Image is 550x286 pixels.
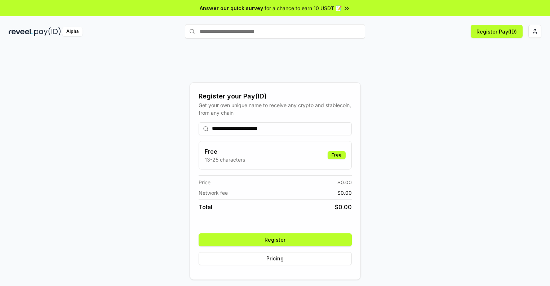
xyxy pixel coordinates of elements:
[335,203,352,211] span: $ 0.00
[328,151,346,159] div: Free
[34,27,61,36] img: pay_id
[205,156,245,163] p: 13-25 characters
[199,189,228,197] span: Network fee
[200,4,263,12] span: Answer our quick survey
[9,27,33,36] img: reveel_dark
[265,4,342,12] span: for a chance to earn 10 USDT 📝
[199,252,352,265] button: Pricing
[199,101,352,116] div: Get your own unique name to receive any crypto and stablecoin, from any chain
[199,91,352,101] div: Register your Pay(ID)
[205,147,245,156] h3: Free
[199,203,212,211] span: Total
[337,189,352,197] span: $ 0.00
[62,27,83,36] div: Alpha
[337,179,352,186] span: $ 0.00
[199,179,210,186] span: Price
[199,233,352,246] button: Register
[471,25,523,38] button: Register Pay(ID)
